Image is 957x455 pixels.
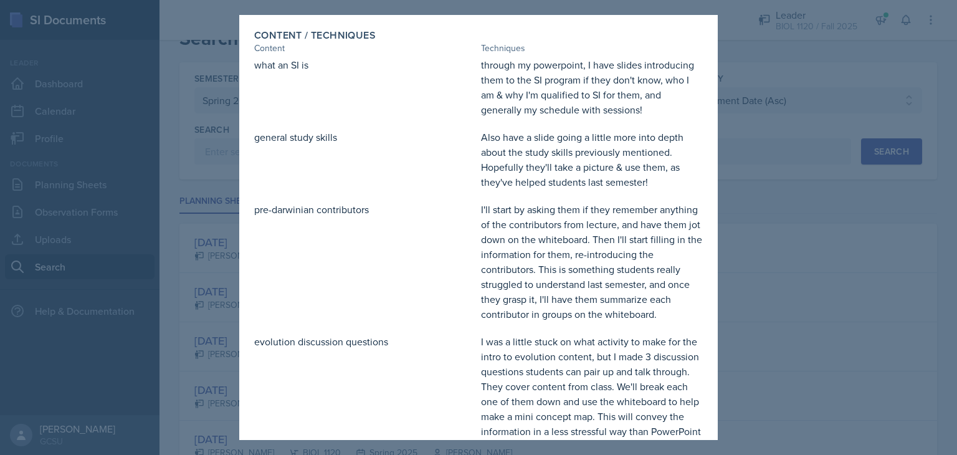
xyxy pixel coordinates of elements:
[254,202,476,217] p: pre-darwinian contributors
[481,334,703,454] p: I was a little stuck on what activity to make for the intro to evolution content, but I made 3 di...
[481,57,703,117] p: through my powerpoint, I have slides introducing them to the SI program if they don't know, who I...
[254,130,476,145] p: general study skills
[254,57,476,72] p: what an SI is
[254,29,376,42] label: Content / Techniques
[481,202,703,322] p: I'll start by asking them if they remember anything of the contributors from lecture, and have th...
[254,334,476,349] p: evolution discussion questions
[254,42,476,55] div: Content
[481,130,703,189] p: Also have a slide going a little more into depth about the study skills previously mentioned. Hop...
[481,42,703,55] div: Techniques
